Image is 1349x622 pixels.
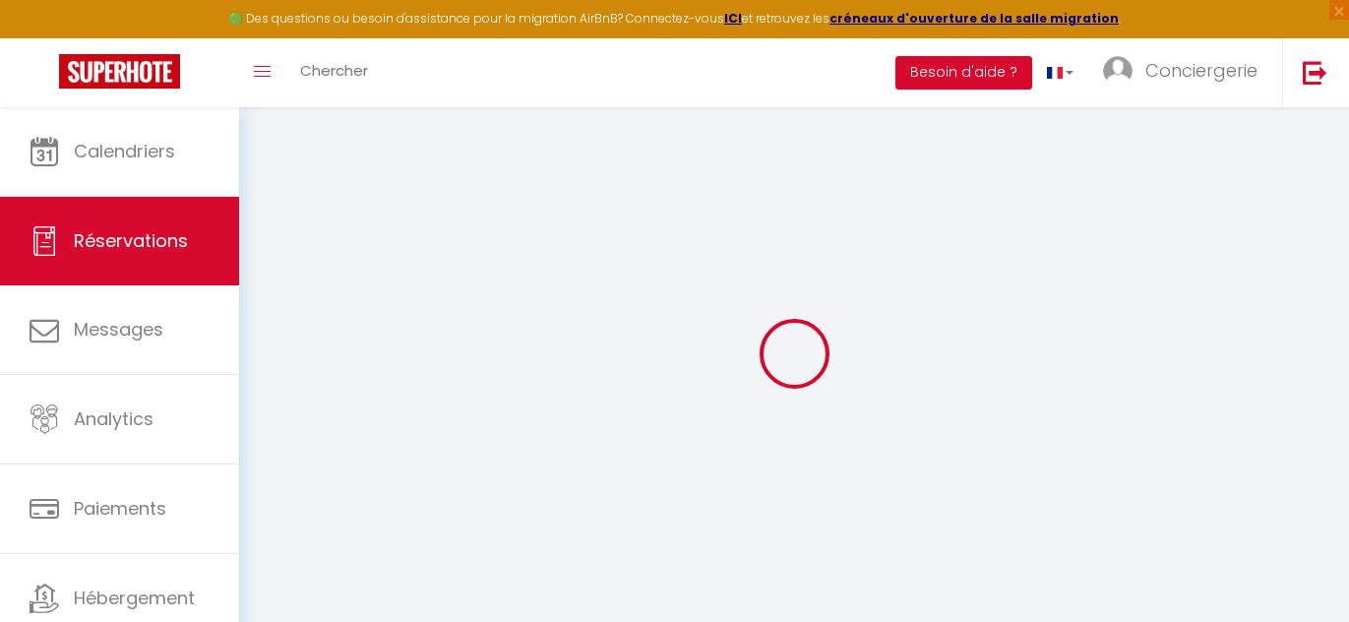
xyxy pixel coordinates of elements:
span: Paiements [74,496,166,521]
button: Besoin d'aide ? [895,56,1032,90]
a: ... Conciergerie [1088,38,1282,107]
span: Messages [74,317,163,342]
img: Super Booking [59,54,180,89]
a: ICI [724,10,742,27]
a: Chercher [285,38,383,107]
span: Réservations [74,228,188,253]
img: logout [1303,60,1327,85]
span: Calendriers [74,139,175,163]
button: Ouvrir le widget de chat LiveChat [16,8,75,67]
a: créneaux d'ouverture de la salle migration [829,10,1119,27]
span: Hébergement [74,586,195,610]
span: Conciergerie [1145,58,1257,83]
img: ... [1103,56,1133,86]
span: Chercher [300,60,368,81]
span: Analytics [74,406,153,431]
